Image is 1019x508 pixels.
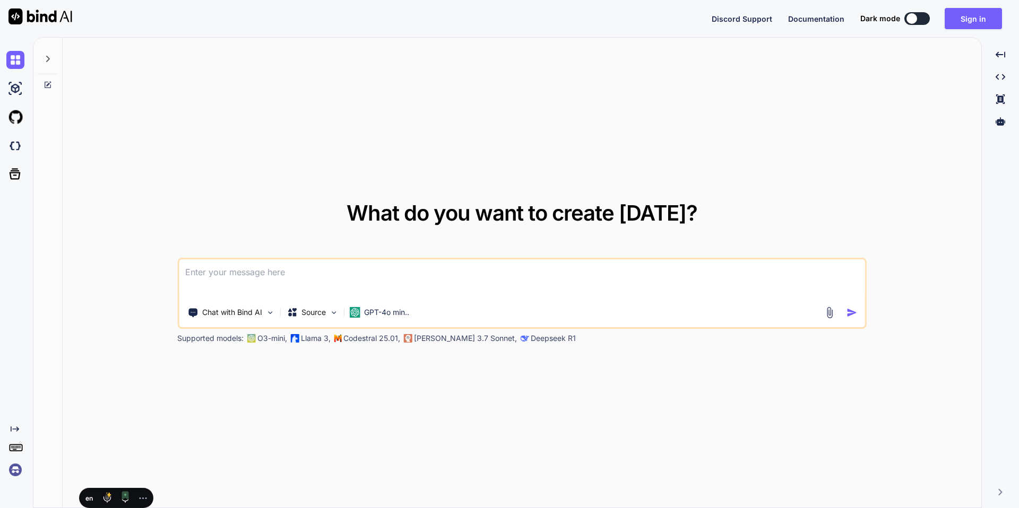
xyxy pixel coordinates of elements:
img: signin [6,461,24,479]
p: Codestral 25.01, [343,333,400,344]
button: Sign in [945,8,1002,29]
img: ai-studio [6,80,24,98]
span: Discord Support [712,14,772,23]
p: Llama 3, [301,333,331,344]
span: Dark mode [860,13,900,24]
button: Documentation [788,13,844,24]
button: Discord Support [712,13,772,24]
img: GPT-4o mini [349,307,360,318]
p: GPT-4o min.. [364,307,409,318]
img: Bind AI [8,8,72,24]
img: Pick Models [329,308,338,317]
img: Llama2 [290,334,299,343]
img: githubLight [6,108,24,126]
p: [PERSON_NAME] 3.7 Sonnet, [414,333,517,344]
img: darkCloudIdeIcon [6,137,24,155]
img: icon [847,307,858,318]
img: attachment [824,306,836,319]
img: chat [6,51,24,69]
img: claude [520,334,529,343]
p: O3-mini, [257,333,287,344]
p: Supported models: [177,333,244,344]
img: claude [403,334,412,343]
p: Deepseek R1 [531,333,576,344]
img: Mistral-AI [334,335,341,342]
img: GPT-4 [247,334,255,343]
p: Source [301,307,326,318]
span: What do you want to create [DATE]? [347,200,697,226]
span: Documentation [788,14,844,23]
p: Chat with Bind AI [202,307,262,318]
img: Pick Tools [265,308,274,317]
